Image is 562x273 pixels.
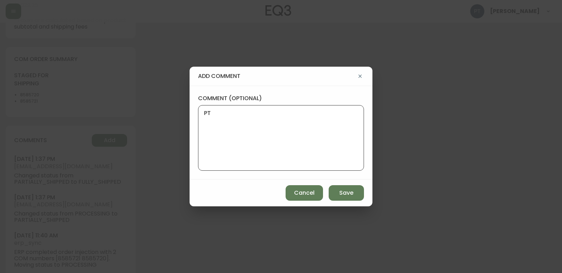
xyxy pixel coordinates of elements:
[198,95,364,102] label: comment (optional)
[204,110,358,166] textarea: PT
[339,189,353,197] span: Save
[286,185,323,201] button: Cancel
[198,72,356,80] h4: add comment
[329,185,364,201] button: Save
[294,189,315,197] span: Cancel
